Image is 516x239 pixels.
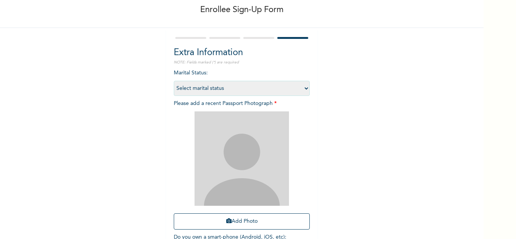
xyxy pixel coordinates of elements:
[174,70,310,91] span: Marital Status :
[174,60,310,65] p: NOTE: Fields marked (*) are required
[174,213,310,230] button: Add Photo
[200,4,284,16] p: Enrollee Sign-Up Form
[174,46,310,60] h2: Extra Information
[174,101,310,233] span: Please add a recent Passport Photograph
[195,111,289,206] img: Crop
